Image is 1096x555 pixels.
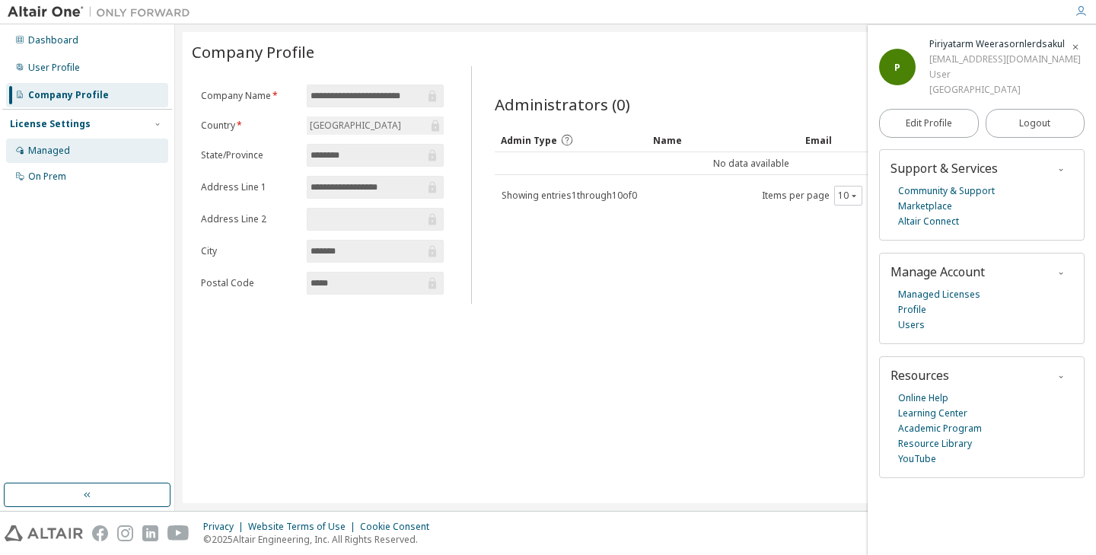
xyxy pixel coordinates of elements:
[201,277,298,289] label: Postal Code
[898,183,995,199] a: Community & Support
[906,117,952,129] span: Edit Profile
[929,82,1081,97] div: [GEOGRAPHIC_DATA]
[307,116,443,135] div: [GEOGRAPHIC_DATA]
[502,189,637,202] span: Showing entries 1 through 10 of 0
[307,117,403,134] div: [GEOGRAPHIC_DATA]
[92,525,108,541] img: facebook.svg
[360,521,438,533] div: Cookie Consent
[201,245,298,257] label: City
[201,213,298,225] label: Address Line 2
[248,521,360,533] div: Website Terms of Use
[898,214,959,229] a: Altair Connect
[898,199,952,214] a: Marketplace
[879,109,979,138] a: Edit Profile
[898,451,936,467] a: YouTube
[929,67,1081,82] div: User
[203,521,248,533] div: Privacy
[201,149,298,161] label: State/Province
[28,89,109,101] div: Company Profile
[28,34,78,46] div: Dashboard
[28,145,70,157] div: Managed
[201,90,298,102] label: Company Name
[201,181,298,193] label: Address Line 1
[167,525,190,541] img: youtube.svg
[653,128,793,152] div: Name
[805,128,926,152] div: Email
[8,5,198,20] img: Altair One
[495,152,1008,175] td: No data available
[898,317,925,333] a: Users
[929,37,1081,52] div: Piriyatarm Weerasornlerdsakul
[898,391,948,406] a: Online Help
[192,41,314,62] span: Company Profile
[117,525,133,541] img: instagram.svg
[838,190,859,202] button: 10
[28,171,66,183] div: On Prem
[986,109,1085,138] button: Logout
[5,525,83,541] img: altair_logo.svg
[894,61,900,74] span: P
[898,421,982,436] a: Academic Program
[898,406,967,421] a: Learning Center
[898,436,972,451] a: Resource Library
[501,134,557,147] span: Admin Type
[203,533,438,546] p: © 2025 Altair Engineering, Inc. All Rights Reserved.
[28,62,80,74] div: User Profile
[929,52,1081,67] div: [EMAIL_ADDRESS][DOMAIN_NAME]
[890,263,985,280] span: Manage Account
[898,302,926,317] a: Profile
[890,160,998,177] span: Support & Services
[142,525,158,541] img: linkedin.svg
[898,287,980,302] a: Managed Licenses
[1019,116,1050,131] span: Logout
[890,367,949,384] span: Resources
[201,120,298,132] label: Country
[762,186,862,206] span: Items per page
[10,118,91,130] div: License Settings
[495,94,630,115] span: Administrators (0)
